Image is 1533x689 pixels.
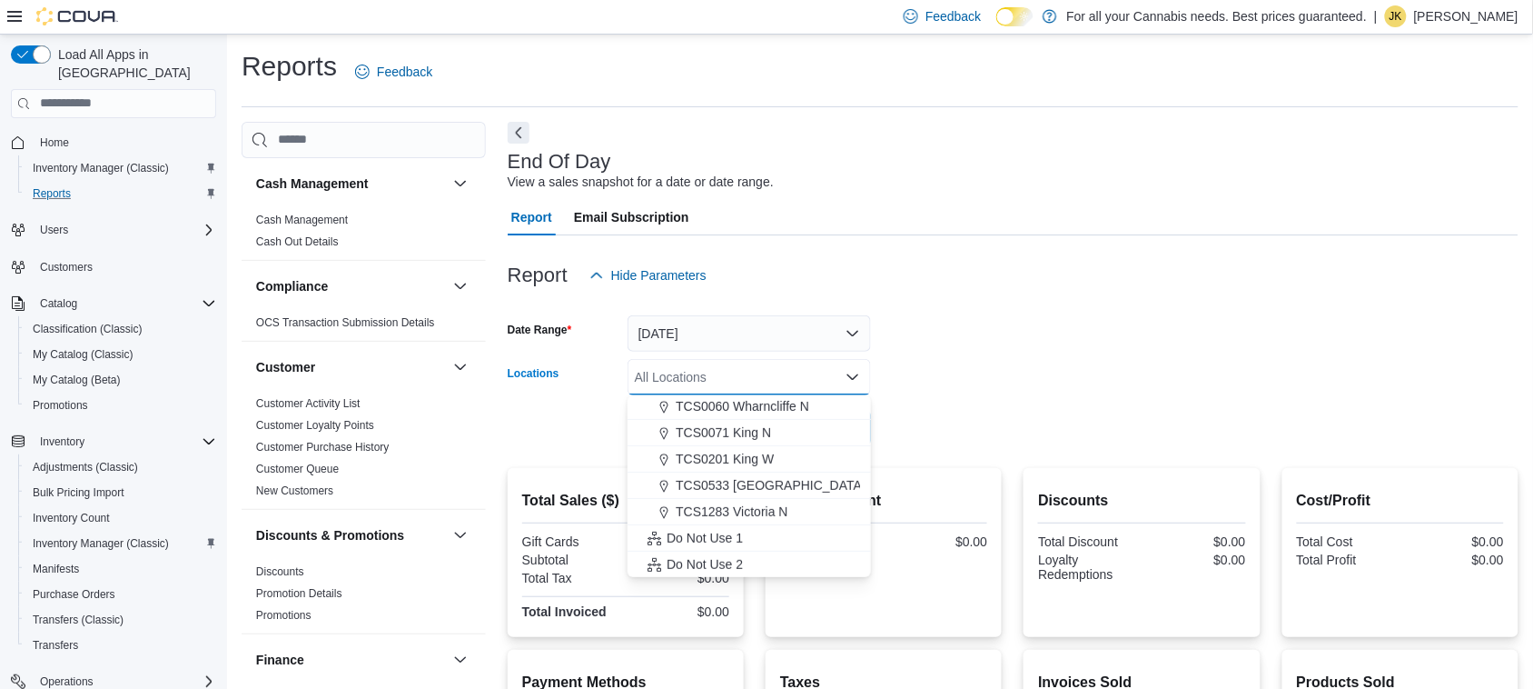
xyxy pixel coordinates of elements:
span: Customer Loyalty Points [256,418,374,433]
span: Dark Mode [996,26,997,27]
span: Classification (Classic) [25,318,216,340]
a: Transfers (Classic) [25,609,131,631]
div: Customer [242,393,486,509]
span: Promotions [256,608,312,623]
button: Finance [450,649,471,671]
span: Load All Apps in [GEOGRAPHIC_DATA] [51,45,216,82]
div: $0.00 [1404,534,1504,549]
div: $0.00 [629,571,729,585]
div: $0.00 [1146,553,1246,567]
a: Inventory Manager (Classic) [25,533,176,554]
span: Feedback [377,63,432,81]
span: Purchase Orders [33,587,115,602]
div: Total Discount [1038,534,1138,549]
h3: Discounts & Promotions [256,526,404,544]
a: Classification (Classic) [25,318,150,340]
a: Discounts [256,565,304,578]
a: Feedback [348,54,440,90]
a: Promotion Details [256,587,342,600]
span: Cash Management [256,213,348,227]
span: Reports [25,183,216,205]
button: Users [4,217,223,243]
span: Catalog [33,293,216,315]
span: Classification (Classic) [33,322,143,336]
span: Adjustments (Classic) [33,460,138,474]
button: Reports [18,181,223,206]
a: Inventory Count [25,507,117,529]
div: Total Tax [522,571,622,585]
span: Inventory Count [33,511,110,525]
span: My Catalog (Classic) [25,344,216,365]
button: Customers [4,254,223,280]
div: $0.00 [1146,534,1246,549]
span: Adjustments (Classic) [25,456,216,478]
a: Transfers [25,634,85,656]
button: Purchase Orders [18,582,223,607]
button: Compliance [450,275,471,297]
h3: End Of Day [508,151,611,173]
span: Promotion Details [256,586,342,601]
p: | [1374,5,1378,27]
span: OCS Transaction Submission Details [256,315,435,330]
h1: Reports [242,48,337,85]
button: Promotions [18,393,223,418]
span: Inventory Manager (Classic) [25,533,216,554]
button: Inventory [4,429,223,454]
span: Catalog [40,296,77,311]
h3: Finance [256,651,304,669]
button: Next [508,122,529,144]
span: Customer Purchase History [256,440,390,454]
label: Locations [508,366,559,381]
span: Customer Queue [256,462,339,476]
button: Transfers (Classic) [18,607,223,633]
div: Jennifer Kinzie [1385,5,1407,27]
span: Manifests [33,562,79,576]
p: [PERSON_NAME] [1414,5,1518,27]
a: My Catalog (Beta) [25,369,128,391]
label: Date Range [508,323,572,337]
a: Promotions [25,394,95,416]
h2: Average Spent [780,490,987,512]
a: Purchase Orders [25,584,123,605]
button: Cash Management [450,173,471,195]
button: Discounts & Promotions [256,526,446,544]
a: Customer Queue [256,463,339,475]
input: Dark Mode [996,7,1034,26]
button: Adjustments (Classic) [18,454,223,480]
a: Adjustments (Classic) [25,456,145,478]
button: Customer [450,356,471,378]
p: For all your Cannabis needs. Best prices guaranteed. [1066,5,1367,27]
span: Inventory Count [25,507,216,529]
span: Inventory [33,431,216,453]
div: Total Profit [1297,553,1397,567]
button: Inventory Count [18,505,223,531]
span: Transfers (Classic) [33,613,124,627]
span: Operations [40,674,94,689]
div: $0.00 [887,534,987,549]
strong: Total Invoiced [522,604,607,619]
button: Catalog [4,291,223,316]
button: Home [4,129,223,155]
a: Reports [25,183,78,205]
a: Customer Loyalty Points [256,419,374,432]
button: Catalog [33,293,84,315]
button: My Catalog (Beta) [18,367,223,393]
span: Manifests [25,558,216,580]
a: Bulk Pricing Import [25,482,132,504]
span: Customers [33,255,216,278]
span: Inventory Manager (Classic) [25,157,216,179]
button: Bulk Pricing Import [18,480,223,505]
span: Feedback [925,7,981,25]
div: Cash Management [242,209,486,260]
span: My Catalog (Beta) [33,373,121,387]
button: Inventory Manager (Classic) [18,531,223,556]
h3: Report [508,265,568,286]
button: Close list of options [846,370,860,384]
span: Reports [33,186,71,201]
h2: Discounts [1038,490,1245,512]
span: Discounts [256,564,304,579]
span: Hide Parameters [611,266,707,285]
span: Inventory Manager (Classic) [33,161,169,175]
a: Promotions [256,609,312,622]
div: Discounts & Promotions [242,561,486,634]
